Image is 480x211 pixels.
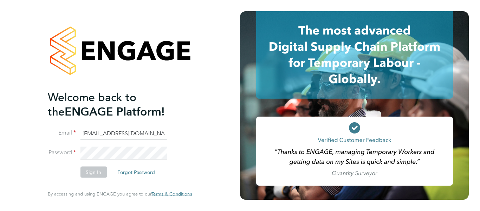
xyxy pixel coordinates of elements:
[48,191,192,197] span: By accessing and using ENGAGE you agree to our
[80,167,107,178] button: Sign In
[48,90,136,118] span: Welcome back to the
[80,127,167,140] input: Enter your work email...
[112,167,161,178] button: Forgot Password
[151,191,192,197] a: Terms & Conditions
[48,129,76,137] label: Email
[48,90,185,119] h2: ENGAGE Platform!
[48,149,76,156] label: Password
